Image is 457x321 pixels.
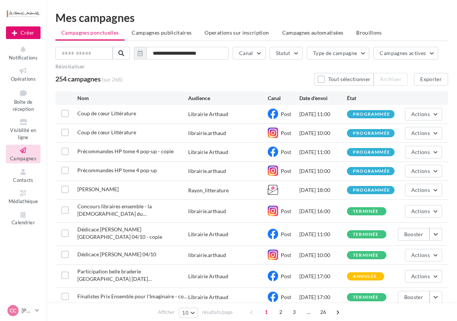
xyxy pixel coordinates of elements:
div: Librairie Arthaud [188,110,228,118]
a: Contacts [6,166,41,184]
div: librairie.arthaud [188,208,226,215]
div: [DATE] 10:00 [299,251,347,259]
span: Précommandes HP tome 4 pop-up - copie [77,148,174,154]
button: Exporter [414,73,448,86]
button: Archiver [374,73,408,86]
span: Brouillons [356,29,382,36]
button: Réinitialiser [55,64,85,70]
span: Actions [411,130,430,136]
button: Actions [405,249,442,261]
button: Notifications [6,44,41,62]
div: État [347,94,395,102]
div: programmée [353,131,390,136]
div: terminée [353,209,379,214]
button: Booster [398,228,429,241]
span: Post [281,208,291,214]
div: Nom [77,94,189,102]
span: Actions [411,273,430,279]
div: Mes campagnes [55,12,448,23]
div: Nouvelle campagne [6,26,41,39]
span: Actions [411,168,430,174]
button: Actions [405,127,442,139]
span: Coup de cœur Littérature [77,129,136,135]
div: [DATE] 10:00 [299,129,347,137]
span: Participation belle braderie grenoble 21.09.25 - copie [77,268,152,282]
button: Campagnes actives [373,47,438,60]
p: [PERSON_NAME] [22,307,32,314]
span: Contacts [13,177,33,183]
a: Visibilité en ligne [6,116,41,142]
div: terminée [353,253,379,258]
div: Date d'envoi [299,94,347,102]
span: Précommandes HP tome 4 pop-up [77,167,157,173]
div: Librairie Arthaud [188,231,228,238]
div: programmée [353,188,390,193]
span: Afficher [158,309,175,316]
button: Canal [233,47,265,60]
button: 10 [179,308,198,318]
span: résultats/page [202,309,233,316]
button: Actions [405,165,442,177]
div: [DATE] 16:00 [299,208,347,215]
div: [DATE] 11:00 [299,110,347,118]
button: Actions [405,108,442,121]
span: CC [10,307,16,314]
button: Actions [405,205,442,218]
button: Tout sélectionner [314,73,374,86]
span: Actions [411,208,430,214]
span: Post [281,168,291,174]
div: [DATE] 10:00 [299,167,347,175]
div: [DATE] 11:00 [299,231,347,238]
span: Campagnes automatisées [282,29,344,36]
div: [DATE] 17:00 [299,293,347,301]
a: Calendrier [6,209,41,227]
span: Coup de cœur Littérature [77,110,136,116]
span: Post [281,294,291,300]
span: Post [281,273,291,279]
a: Campagnes [6,145,41,163]
span: Operations sur inscription [205,29,269,36]
button: Statut [270,47,303,60]
a: Boîte de réception [6,87,41,114]
span: Campagnes [10,155,36,161]
span: Campagnes publicitaires [132,29,192,36]
span: Calendrier [12,220,35,226]
div: Rayon_litterature [188,187,229,194]
div: librairie.arthaud [188,129,226,137]
div: terminée [353,232,379,237]
div: [DATE] 17:00 [299,273,347,280]
span: Post [281,130,291,136]
a: Médiathèque [6,187,41,206]
div: [DATE] 11:00 [299,148,347,156]
span: Pierre Péju [77,186,119,192]
div: Librairie Arthaud [188,148,228,156]
span: Post [281,231,291,237]
div: [DATE] 18:00 [299,186,347,194]
span: Post [281,111,291,117]
span: Visibilité en ligne [10,127,36,140]
span: Concours libraires ensemble - la prophétie du diamant [77,203,152,217]
span: 2 [275,306,287,318]
span: Post [281,149,291,155]
button: Booster [398,291,429,304]
span: Campagnes actives [380,50,426,56]
span: Actions [411,252,430,258]
div: programmée [353,150,390,155]
span: ... [303,306,315,318]
span: Notifications [9,55,38,61]
button: Type de campagne [307,47,370,60]
span: 3 [288,306,300,318]
button: Actions [405,146,442,158]
span: Actions [411,111,430,117]
div: Canal [268,94,299,102]
a: CC [PERSON_NAME] [6,304,41,318]
span: (sur 268) [102,76,122,83]
div: Librairie Arthaud [188,273,228,280]
span: Actions [411,187,430,193]
span: 10 [182,310,189,316]
a: Opérations [6,65,41,83]
span: Actions [411,149,430,155]
button: Créer [6,26,41,39]
span: Dédicace Olivier Dain-Belmont 04/10 - copie [77,226,162,240]
div: librairie.arthaud [188,251,226,259]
